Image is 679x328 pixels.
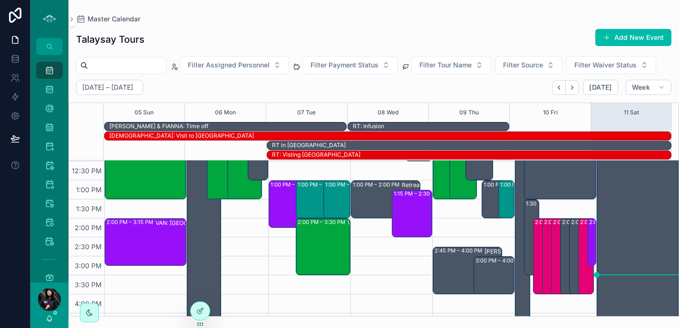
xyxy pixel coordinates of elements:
div: 12:00 PM – 1:30 PMVAN: TT - [PERSON_NAME] (3) [PERSON_NAME], TW:MXQH-NNZG [105,143,186,199]
div: 1:00 PM – 2:00 PM [484,181,533,188]
div: 12:00 PM – 1:30 PM [207,143,241,199]
div: Retreat Planning Meeting [402,181,468,189]
a: Master Calendar [76,14,140,24]
span: 1:30 PM [74,205,104,213]
span: Filter Assigned Personnel [188,60,270,70]
h1: Talaysay Tours [76,33,145,46]
div: 1:15 PM – 2:30 PM [392,190,432,237]
button: Next [566,80,579,95]
div: RT: Infusion [353,122,384,130]
button: 05 Sun [135,103,154,122]
span: Master Calendar [87,14,140,24]
div: 2:00 PM – 4:00 PM [571,218,621,226]
img: App logo [42,11,57,27]
button: Select Button [495,56,563,74]
div: 1:00 PM – 2:00 PMRetreat Planning Meeting [351,181,420,218]
div: 1:15 PM – 2:30 PM [394,190,442,197]
button: 10 Fri [543,103,558,122]
button: [DATE] [583,80,618,95]
div: 2:00 PM – 3:30 PMVAN: TT - [PERSON_NAME] (18) [PERSON_NAME]:HDIR-GPDY [296,219,349,275]
div: 2:00 PM – 3:15 PM [107,218,155,226]
div: 1:00 PM – 2:00 PM [324,181,350,218]
div: 2:00 PM – 4:00 PM [552,219,566,294]
span: [DATE] [589,83,611,92]
div: RT: Infusion [353,122,384,131]
span: Filter Waiver Status [574,60,637,70]
div: 1:00 PM – 2:00 PM [499,181,514,218]
div: SHAE: Visit to Japan [109,131,254,140]
span: 2:00 PM [72,224,104,232]
div: 2:00 PM – 3:15 PMVAN: [GEOGRAPHIC_DATA][PERSON_NAME] (1) [PERSON_NAME], TW:PDNY-XKZN [105,219,186,265]
button: 08 Wed [378,103,398,122]
button: 09 Thu [459,103,479,122]
button: Select Button [180,56,289,74]
div: 1:00 PM – 2:00 PM [298,181,347,188]
div: VAN: TT - [PERSON_NAME] (18) [PERSON_NAME]:HDIR-GPDY [348,219,399,227]
div: VAN: [GEOGRAPHIC_DATA][PERSON_NAME] (1) [PERSON_NAME], TW:PDNY-XKZN [155,219,234,227]
span: Filter Tour Name [419,60,472,70]
div: 3:00 PM – 4:00 PM [474,257,514,294]
span: 1:00 PM [74,186,104,194]
button: Week [626,80,671,95]
span: 3:00 PM [72,262,104,270]
div: 1:00 PM – 2:00 PM [482,181,509,218]
div: 2:45 PM – 4:00 PM [435,247,485,254]
span: 4:00 PM [72,300,104,308]
div: 2:00 PM – 3:30 PM [298,218,348,226]
span: 2:30 PM [72,243,104,251]
div: 1:00 PM – 2:15 PM [269,181,314,227]
div: 12:00 PM – 1:30 PMNOTES (only) ON Meeting with [PERSON_NAME] - elders exercise program [524,143,596,199]
div: 1:00 PM – 2:00 PM [325,181,374,188]
div: 12:00 PM – 1:00 PM [248,143,268,180]
div: [PERSON_NAME] and [PERSON_NAME] (Cultural Division) Mtg [485,248,551,255]
div: 2:00 PM – 4:00 PM [553,218,603,226]
div: 2:00 PM – 3:15 PM [589,218,638,226]
span: Filter Payment Status [310,60,378,70]
div: 3:00 PM – 4:00 PM [475,257,525,264]
div: RT in [GEOGRAPHIC_DATA] [272,141,346,149]
span: Filter Source [503,60,543,70]
div: 2:00 PM – 4:00 PM [562,218,612,226]
div: 2:00 PM – 4:00 PM [570,219,584,294]
div: 12:00 PM – 1:30 PM [433,143,460,199]
div: 2:00 PM – 4:00 PM [579,219,593,294]
button: 07 Tue [297,103,316,122]
div: 12:00 PM – 1:30 PM [450,143,476,199]
div: [DEMOGRAPHIC_DATA]: Visit to [GEOGRAPHIC_DATA] [109,132,254,140]
div: BLYTHE & FIANNA: Time off [109,122,208,131]
div: 2:00 PM – 4:00 PM [561,219,575,294]
div: 2:45 PM – 4:00 PM[PERSON_NAME] and [PERSON_NAME] (Cultural Division) Mtg [433,247,502,294]
div: 1:30 PM – 3:30 PM [526,200,575,207]
div: scrollable content [30,55,68,282]
div: 2:00 PM – 3:15 PM [588,219,596,265]
button: Back [552,80,566,95]
div: 1:30 PM – 3:30 PM [524,200,539,275]
div: 1:00 PM – 2:15 PM [271,181,319,188]
div: 2:00 PM – 4:00 PM [535,218,585,226]
button: Add New Event [595,29,671,46]
div: 1:00 PM – 2:00 PM [353,181,402,188]
button: 11 Sat [624,103,639,122]
div: 2:00 PM – 4:00 PM [533,219,548,294]
button: Select Button [411,56,491,74]
button: Select Button [302,56,398,74]
h2: [DATE] – [DATE] [82,83,133,92]
div: RT: Visting England [272,150,360,159]
div: 1:00 PM – 2:00 PM [296,181,341,218]
span: 3:30 PM [72,281,104,289]
div: RT in UK [272,141,346,150]
div: [PERSON_NAME] & FIANNA: Time off [109,122,208,130]
div: RT: Visting [GEOGRAPHIC_DATA] [272,151,360,159]
div: 2:00 PM – 4:00 PM [543,219,557,294]
button: 06 Mon [215,103,236,122]
span: Week [632,83,650,92]
div: 12:00 PM – 1:30 PM [228,143,262,199]
button: Select Button [566,56,656,74]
